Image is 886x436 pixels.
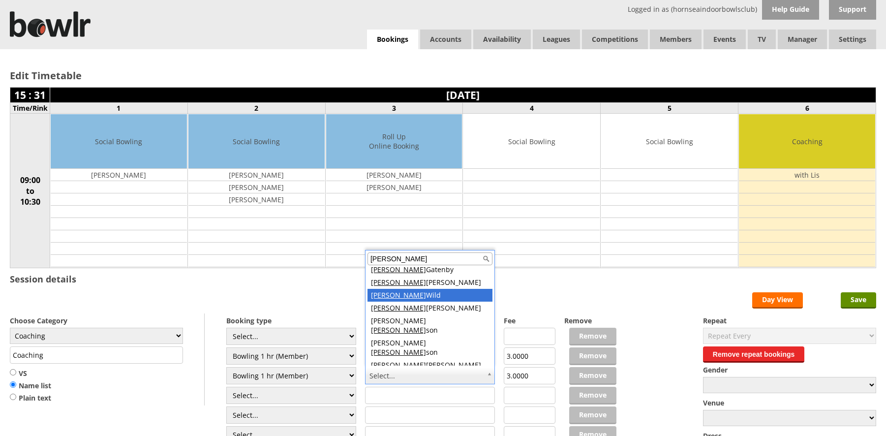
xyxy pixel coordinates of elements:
div: [PERSON_NAME] [367,302,492,314]
span: [PERSON_NAME] [371,265,426,274]
div: Gatenby [367,263,492,276]
span: [PERSON_NAME] [371,347,426,357]
div: Wild [367,289,492,302]
span: [PERSON_NAME] [371,303,426,312]
span: [PERSON_NAME] [371,290,426,300]
div: [PERSON_NAME] son [367,337,492,359]
div: [PERSON_NAME] [367,276,492,289]
div: [PERSON_NAME] [367,359,492,372]
span: [PERSON_NAME] [371,360,426,370]
div: [PERSON_NAME] son [367,314,492,337]
span: [PERSON_NAME] [371,278,426,287]
span: [PERSON_NAME] [371,325,426,335]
